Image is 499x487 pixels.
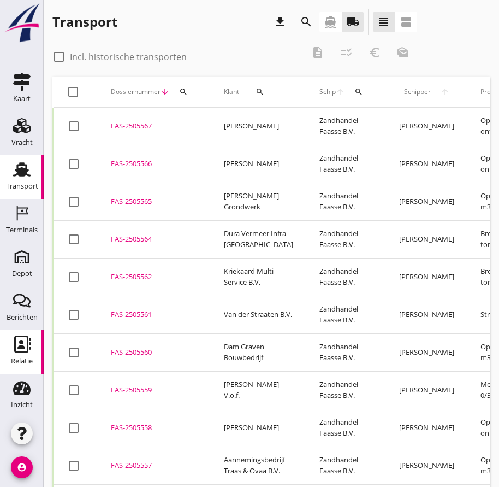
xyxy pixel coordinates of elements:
[2,3,41,43] img: logo-small.a267ee39.svg
[306,371,386,409] td: Zandhandel Faasse B.V.
[111,385,198,396] div: FAS-2505559
[111,347,198,358] div: FAS-2505560
[6,183,38,190] div: Transport
[211,183,306,220] td: [PERSON_NAME] Grondwerk
[354,87,363,96] i: search
[300,15,313,28] i: search
[306,447,386,484] td: Zandhandel Faasse B.V.
[111,460,198,471] div: FAS-2505557
[319,87,336,97] span: Schip
[52,13,117,31] div: Transport
[6,226,38,233] div: Terminals
[211,447,306,484] td: Aannemingsbedrijf Traas & Ovaa B.V.
[306,220,386,258] td: Zandhandel Faasse B.V.
[386,258,467,296] td: [PERSON_NAME]
[211,145,306,183] td: [PERSON_NAME]
[306,333,386,371] td: Zandhandel Faasse B.V.
[70,51,187,62] label: Incl. historische transporten
[11,357,33,365] div: Relatie
[399,87,436,97] span: Schipper
[11,401,33,408] div: Inzicht
[377,15,390,28] i: view_headline
[211,333,306,371] td: Dam Graven Bouwbedrijf
[324,15,337,28] i: directions_boat
[256,87,264,96] i: search
[306,183,386,220] td: Zandhandel Faasse B.V.
[386,108,467,145] td: [PERSON_NAME]
[336,87,344,96] i: arrow_upward
[12,270,32,277] div: Depot
[274,15,287,28] i: download
[111,121,198,132] div: FAS-2505567
[386,371,467,409] td: [PERSON_NAME]
[111,87,161,97] span: Dossiernummer
[306,409,386,447] td: Zandhandel Faasse B.V.
[386,447,467,484] td: [PERSON_NAME]
[211,371,306,409] td: [PERSON_NAME] V.o.f.
[211,258,306,296] td: Kriekaard Multi Service B.V.
[306,145,386,183] td: Zandhandel Faasse B.V.
[346,15,359,28] i: local_shipping
[386,220,467,258] td: [PERSON_NAME]
[13,95,31,102] div: Kaart
[386,296,467,333] td: [PERSON_NAME]
[111,309,198,320] div: FAS-2505561
[161,87,169,96] i: arrow_downward
[211,220,306,258] td: Dura Vermeer Infra [GEOGRAPHIC_DATA]
[224,79,293,105] div: Klant
[306,296,386,333] td: Zandhandel Faasse B.V.
[179,87,188,96] i: search
[400,15,413,28] i: view_agenda
[386,409,467,447] td: [PERSON_NAME]
[436,87,454,96] i: arrow_upward
[111,423,198,433] div: FAS-2505558
[11,456,33,478] i: account_circle
[306,258,386,296] td: Zandhandel Faasse B.V.
[386,145,467,183] td: [PERSON_NAME]
[306,108,386,145] td: Zandhandel Faasse B.V.
[111,159,198,169] div: FAS-2505566
[7,314,38,321] div: Berichten
[386,183,467,220] td: [PERSON_NAME]
[386,333,467,371] td: [PERSON_NAME]
[11,139,33,146] div: Vracht
[111,234,198,245] div: FAS-2505564
[111,196,198,207] div: FAS-2505565
[211,409,306,447] td: [PERSON_NAME]
[211,296,306,333] td: Van der Straaten B.V.
[211,108,306,145] td: [PERSON_NAME]
[111,272,198,283] div: FAS-2505562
